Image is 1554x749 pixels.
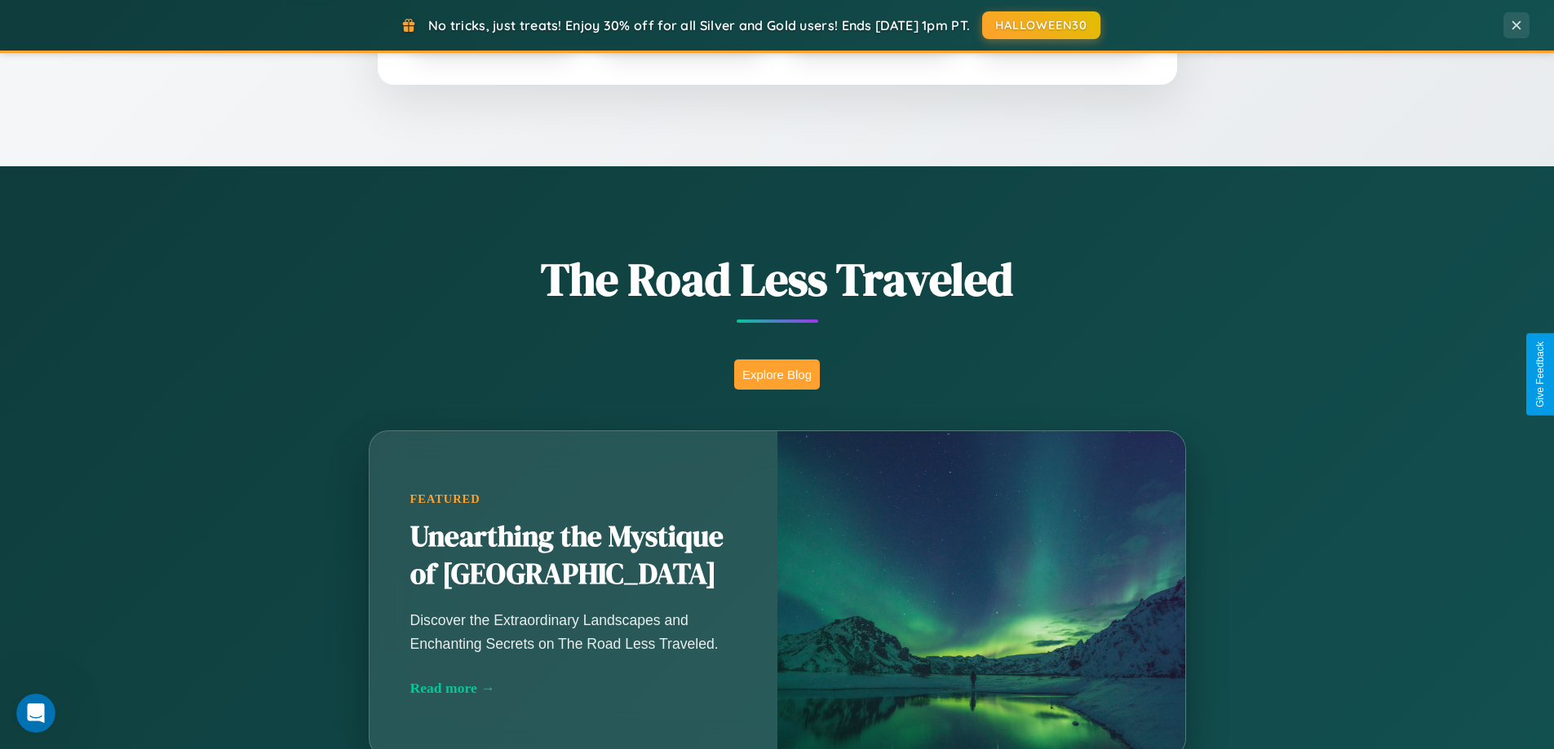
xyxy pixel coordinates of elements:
h2: Unearthing the Mystique of [GEOGRAPHIC_DATA] [410,518,737,593]
p: Discover the Extraordinary Landscapes and Enchanting Secrets on The Road Less Traveled. [410,609,737,654]
button: Explore Blog [734,359,820,390]
iframe: Intercom live chat [16,694,55,733]
div: Give Feedback [1534,341,1546,408]
button: HALLOWEEN30 [982,11,1100,39]
div: Featured [410,492,737,506]
div: Read more → [410,680,737,697]
span: No tricks, just treats! Enjoy 30% off for all Silver and Gold users! Ends [DATE] 1pm PT. [428,17,970,33]
h1: The Road Less Traveled [288,248,1267,311]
